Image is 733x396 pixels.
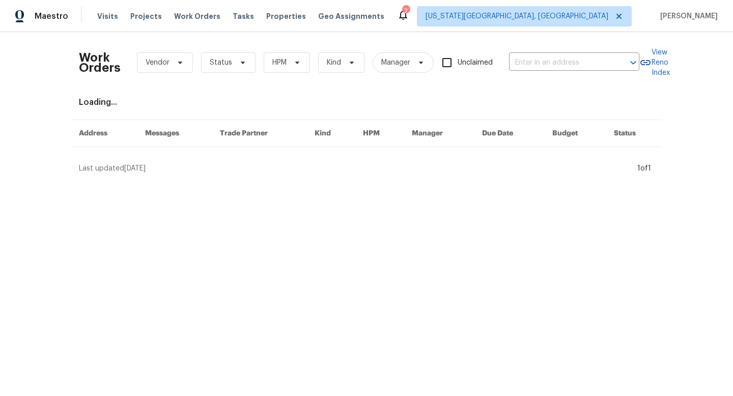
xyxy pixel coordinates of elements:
span: Status [210,58,232,68]
span: Manager [381,58,410,68]
th: Trade Partner [212,120,307,147]
span: Geo Assignments [318,11,384,21]
button: Open [626,55,640,70]
span: Unclaimed [458,58,493,68]
th: Due Date [474,120,544,147]
div: Last updated [79,163,634,174]
th: Kind [306,120,355,147]
span: Kind [327,58,341,68]
h2: Work Orders [79,52,121,73]
th: Manager [404,120,474,147]
span: [PERSON_NAME] [656,11,718,21]
div: Loading... [79,97,654,107]
span: HPM [272,58,287,68]
div: 1 of 1 [637,163,651,174]
span: Properties [266,11,306,21]
th: Messages [137,120,212,147]
span: Projects [130,11,162,21]
th: Status [606,120,662,147]
span: [US_STATE][GEOGRAPHIC_DATA], [GEOGRAPHIC_DATA] [426,11,608,21]
div: 7 [402,6,409,16]
span: Tasks [233,13,254,20]
span: Work Orders [174,11,220,21]
th: Address [71,120,137,147]
span: Vendor [146,58,170,68]
a: View Reno Index [639,47,670,78]
th: HPM [355,120,404,147]
input: Enter in an address [509,55,611,71]
span: Maestro [35,11,68,21]
span: Visits [97,11,118,21]
th: Budget [544,120,606,147]
span: [DATE] [124,165,146,172]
